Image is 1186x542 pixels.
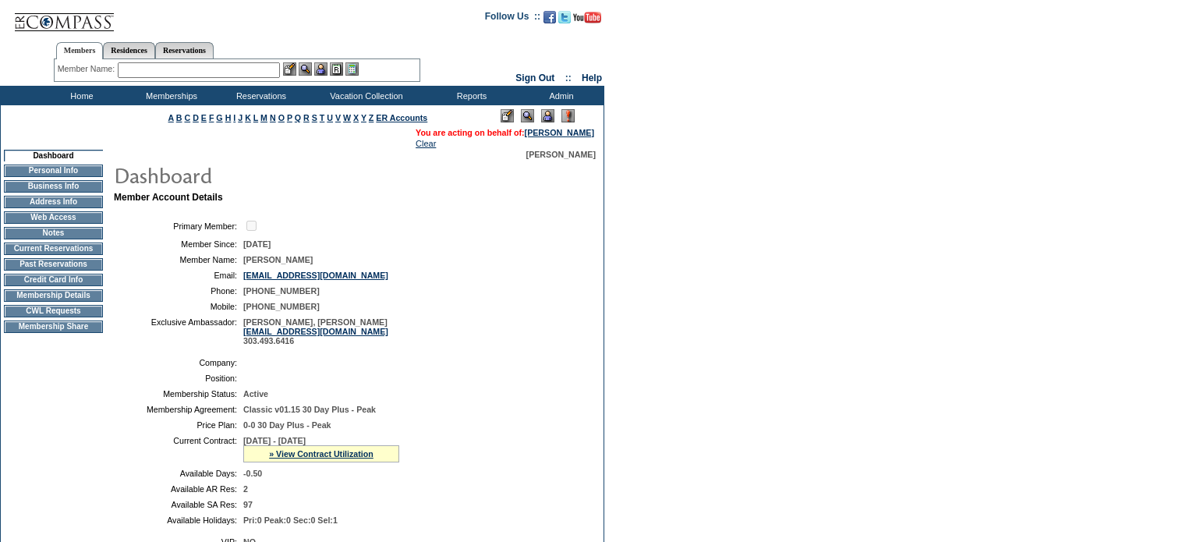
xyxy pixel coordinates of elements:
td: Available Holidays: [120,515,237,525]
td: CWL Requests [4,305,103,317]
a: J [238,113,243,122]
a: V [335,113,341,122]
a: G [216,113,222,122]
img: View Mode [521,109,534,122]
a: O [278,113,285,122]
span: Classic v01.15 30 Day Plus - Peak [243,405,376,414]
a: Follow us on Twitter [558,16,571,25]
img: View [299,62,312,76]
td: Membership Share [4,321,103,333]
td: Member Since: [120,239,237,249]
td: Company: [120,358,237,367]
img: b_calculator.gif [345,62,359,76]
a: S [312,113,317,122]
a: Y [361,113,366,122]
td: Follow Us :: [485,9,540,28]
span: [DATE] - [DATE] [243,436,306,445]
a: B [176,113,182,122]
img: b_edit.gif [283,62,296,76]
a: C [184,113,190,122]
a: L [253,113,258,122]
a: Become our fan on Facebook [543,16,556,25]
a: Q [295,113,301,122]
a: Reservations [155,42,214,58]
td: Membership Status: [120,389,237,399]
b: Member Account Details [114,192,223,203]
a: M [260,113,267,122]
span: You are acting on behalf of: [416,128,594,137]
span: 2 [243,484,248,494]
td: Available SA Res: [120,500,237,509]
a: U [327,113,333,122]
span: [PERSON_NAME], [PERSON_NAME] 303.493.6416 [243,317,388,345]
td: Past Reservations [4,258,103,271]
td: Admin [515,86,604,105]
img: Impersonate [314,62,327,76]
a: X [353,113,359,122]
a: Residences [103,42,155,58]
span: Active [243,389,268,399]
img: pgTtlDashboard.gif [113,159,425,190]
img: Become our fan on Facebook [543,11,556,23]
a: R [303,113,310,122]
td: Available Days: [120,469,237,478]
a: Subscribe to our YouTube Channel [573,16,601,25]
span: Pri:0 Peak:0 Sec:0 Sel:1 [243,515,338,525]
td: Member Name: [120,255,237,264]
a: H [225,113,232,122]
a: Z [369,113,374,122]
td: Home [35,86,125,105]
span: [DATE] [243,239,271,249]
td: Current Reservations [4,243,103,255]
a: T [320,113,325,122]
span: -0.50 [243,469,262,478]
a: Help [582,73,602,83]
td: Personal Info [4,165,103,177]
a: D [193,113,199,122]
td: Credit Card Info [4,274,103,286]
td: Email: [120,271,237,280]
a: E [201,113,207,122]
a: Members [56,42,104,59]
span: [PHONE_NUMBER] [243,302,320,311]
td: Exclusive Ambassador: [120,317,237,345]
td: Notes [4,227,103,239]
td: Memberships [125,86,214,105]
td: Price Plan: [120,420,237,430]
div: Member Name: [58,62,118,76]
td: Dashboard [4,150,103,161]
td: Membership Agreement: [120,405,237,414]
td: Web Access [4,211,103,224]
span: [PHONE_NUMBER] [243,286,320,296]
a: [PERSON_NAME] [525,128,594,137]
td: Available AR Res: [120,484,237,494]
a: Sign Out [515,73,554,83]
span: 97 [243,500,253,509]
span: 0-0 30 Day Plus - Peak [243,420,331,430]
img: Follow us on Twitter [558,11,571,23]
td: Vacation Collection [304,86,425,105]
a: [EMAIL_ADDRESS][DOMAIN_NAME] [243,327,388,336]
img: Edit Mode [501,109,514,122]
td: Mobile: [120,302,237,311]
a: N [270,113,276,122]
td: Address Info [4,196,103,208]
a: F [209,113,214,122]
img: Reservations [330,62,343,76]
span: [PERSON_NAME] [526,150,596,159]
a: K [245,113,251,122]
td: Business Info [4,180,103,193]
a: Clear [416,139,436,148]
span: [PERSON_NAME] [243,255,313,264]
td: Primary Member: [120,218,237,233]
span: :: [565,73,572,83]
td: Reports [425,86,515,105]
td: Reservations [214,86,304,105]
a: W [343,113,351,122]
a: [EMAIL_ADDRESS][DOMAIN_NAME] [243,271,388,280]
a: P [287,113,292,122]
td: Position: [120,374,237,383]
img: Impersonate [541,109,554,122]
td: Current Contract: [120,436,237,462]
img: Log Concern/Member Elevation [561,109,575,122]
